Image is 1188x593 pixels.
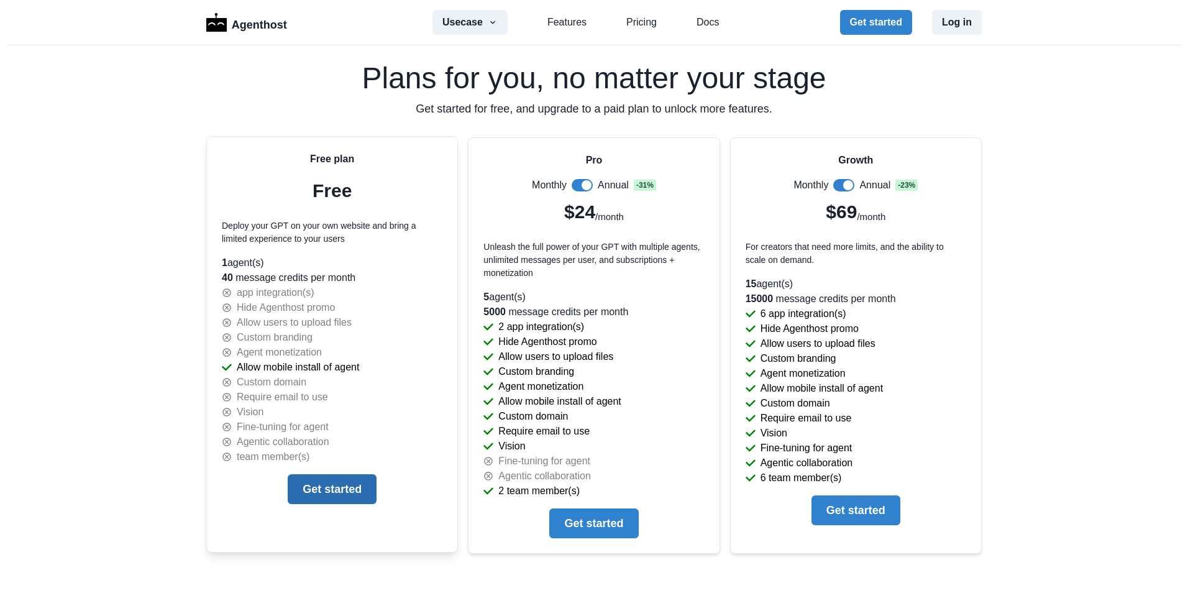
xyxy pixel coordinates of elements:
p: Annual [859,178,890,193]
button: Get started [288,474,377,504]
p: Fine-tuning for agent [498,454,590,469]
p: Agentic collaboration [761,456,853,471]
p: Allow mobile install of agent [498,394,621,409]
span: 40 [222,272,233,283]
button: Usecase [432,10,508,35]
p: Free plan [310,152,354,167]
p: agent(s) [222,255,442,270]
p: Custom domain [237,375,306,390]
h2: Plans for you, no matter your stage [206,63,982,93]
p: Allow mobile install of agent [761,381,883,396]
p: Allow users to upload files [237,315,352,330]
p: Custom domain [761,396,830,411]
p: Require email to use [498,424,590,439]
p: Agentic collaboration [498,469,591,484]
p: Require email to use [761,411,852,426]
p: Vision [761,426,787,441]
span: - 31 % [634,180,656,191]
button: Get started [549,508,638,538]
p: Agent monetization [761,366,846,381]
p: Growth [838,153,873,168]
p: Unleash the full power of your GPT with multiple agents, unlimited messages per user, and subscri... [483,241,704,280]
p: Fine-tuning for agent [761,441,852,456]
p: Require email to use [237,390,328,405]
p: Agentic collaboration [237,434,329,449]
span: - 23 % [895,180,918,191]
p: Pro [586,153,603,168]
p: Vision [498,439,525,454]
p: Custom domain [498,409,568,424]
p: Monthly [793,178,828,193]
p: Allow users to upload files [761,336,875,351]
p: Monthly [532,178,567,193]
p: $24 [564,198,595,226]
p: Allow users to upload files [498,349,613,364]
p: message credits per month [222,270,442,285]
p: Agent monetization [237,345,322,360]
p: Deploy your GPT on your own website and bring a limited experience to your users [222,219,442,246]
p: Annual [598,178,629,193]
p: app integration(s) [237,285,314,300]
p: Fine-tuning for agent [237,420,329,434]
p: Hide Agenthost promo [761,321,859,336]
p: Get started for free, and upgrade to a paid plan to unlock more features. [206,101,982,117]
a: Pricing [626,15,657,30]
p: Vision [237,405,263,420]
p: Free [313,177,352,205]
p: team member(s) [237,449,309,464]
button: Get started [840,10,912,35]
p: For creators that need more limits, and the ability to scale on demand. [746,241,966,267]
p: Custom branding [761,351,836,366]
span: 15 [746,278,757,289]
p: /month [595,210,624,224]
p: $69 [826,198,857,226]
span: 5 [483,292,489,302]
p: 6 app integration(s) [761,306,846,321]
button: Log in [932,10,982,35]
p: /month [857,210,885,224]
span: 5000 [483,306,506,317]
img: Logo [206,13,227,32]
a: Features [547,15,587,30]
p: Agenthost [232,12,287,34]
p: message credits per month [483,305,704,319]
button: Get started [811,495,900,525]
p: agent(s) [483,290,704,305]
p: Agent monetization [498,379,583,394]
span: 1 [222,257,227,268]
p: message credits per month [746,292,966,306]
p: 2 app integration(s) [498,319,584,334]
p: 6 team member(s) [761,471,842,485]
p: Custom branding [498,364,574,379]
p: Hide Agenthost promo [237,300,335,315]
span: 15000 [746,293,774,304]
p: agent(s) [746,277,966,292]
p: Custom branding [237,330,313,345]
p: Hide Agenthost promo [498,334,596,349]
a: LogoAgenthost [206,12,287,34]
a: Docs [697,15,719,30]
p: Allow mobile install of agent [237,360,359,375]
p: 2 team member(s) [498,484,580,499]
